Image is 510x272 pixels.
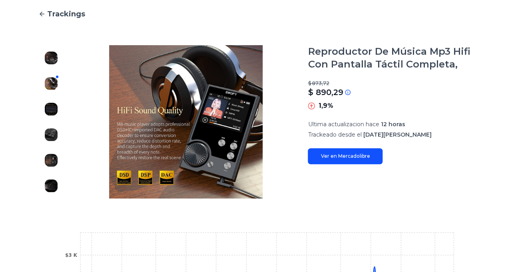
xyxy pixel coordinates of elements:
img: Reproductor De Música Mp3 Hifi Con Pantalla Táctil Completa, [45,128,58,141]
p: $ 873,72 [308,80,472,87]
span: 12 horas [381,121,405,128]
img: Reproductor De Música Mp3 Hifi Con Pantalla Táctil Completa, [45,179,58,192]
a: Ver en Mercadolibre [308,148,382,164]
h1: Reproductor De Música Mp3 Hifi Con Pantalla Táctil Completa, [308,45,472,71]
img: Reproductor De Música Mp3 Hifi Con Pantalla Táctil Completa, [45,77,58,90]
span: Ultima actualizacion hace [308,121,379,128]
img: Reproductor De Música Mp3 Hifi Con Pantalla Táctil Completa, [45,52,58,64]
p: $ 890,29 [308,87,343,98]
span: Trackings [47,8,85,20]
a: Trackings [38,8,472,20]
img: Reproductor De Música Mp3 Hifi Con Pantalla Táctil Completa, [45,103,58,115]
tspan: $3 K [65,252,78,258]
img: Reproductor De Música Mp3 Hifi Con Pantalla Táctil Completa, [80,45,292,199]
span: Trackeado desde el [308,131,361,138]
p: 1,9% [318,101,333,111]
span: [DATE][PERSON_NAME] [363,131,431,138]
img: Reproductor De Música Mp3 Hifi Con Pantalla Táctil Completa, [45,154,58,167]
